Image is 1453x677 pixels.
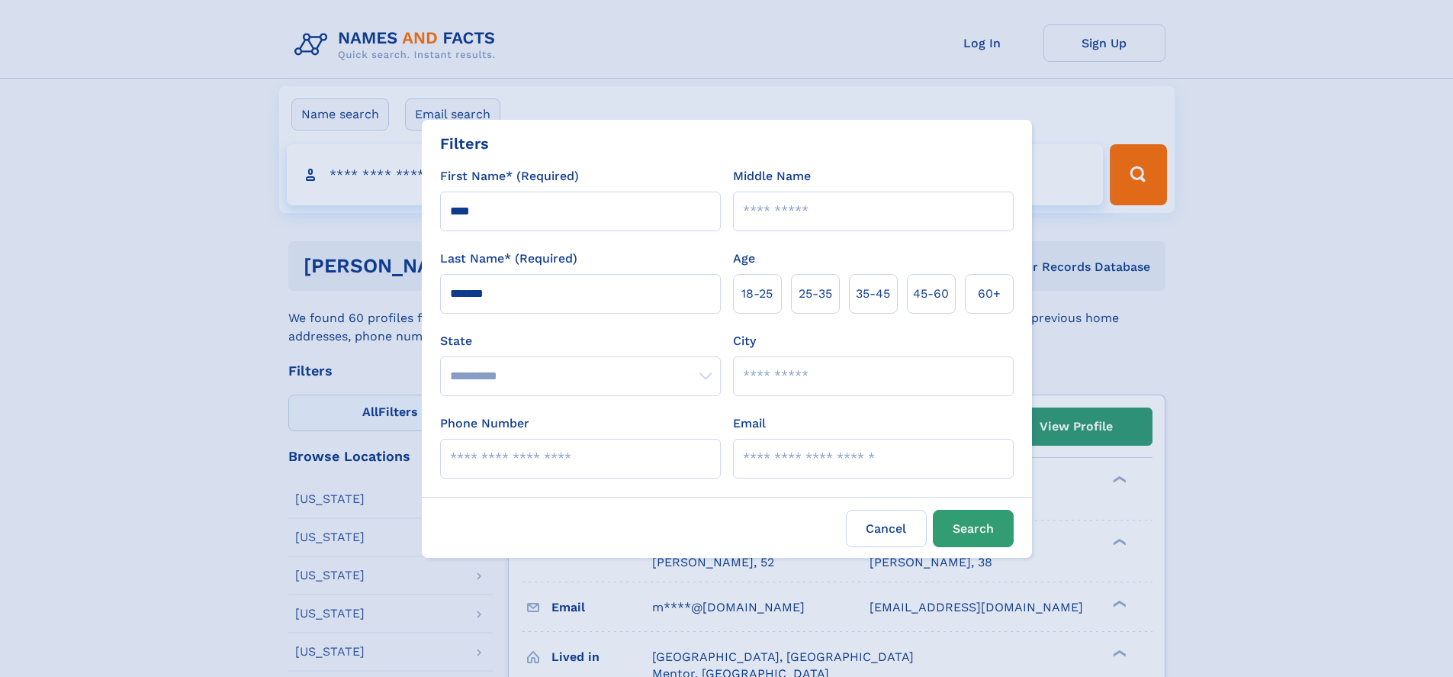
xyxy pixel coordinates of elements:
label: Phone Number [440,414,529,433]
span: 18‑25 [741,285,773,303]
label: State [440,332,721,350]
button: Search [933,510,1014,547]
label: First Name* (Required) [440,167,579,185]
span: 35‑45 [856,285,890,303]
label: Middle Name [733,167,811,185]
div: Filters [440,132,489,155]
label: Age [733,250,755,268]
span: 25‑35 [799,285,832,303]
label: City [733,332,756,350]
span: 60+ [978,285,1001,303]
label: Last Name* (Required) [440,250,577,268]
label: Cancel [846,510,927,547]
span: 45‑60 [913,285,949,303]
label: Email [733,414,766,433]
